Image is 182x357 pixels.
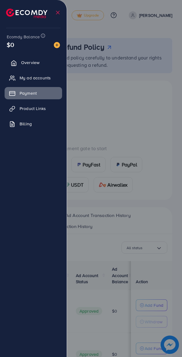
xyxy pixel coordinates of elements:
span: Payment [20,90,37,96]
span: Ecomdy Balance [7,34,40,40]
a: Payment [5,87,62,99]
span: My ad accounts [20,75,51,81]
span: Overview [21,59,39,66]
span: Billing [20,121,32,127]
span: Product Links [20,105,46,112]
a: Overview [5,56,62,69]
a: My ad accounts [5,72,62,84]
img: image [54,42,60,48]
span: $0 [7,40,14,49]
img: logo [6,9,47,18]
a: Billing [5,118,62,130]
a: Product Links [5,102,62,115]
